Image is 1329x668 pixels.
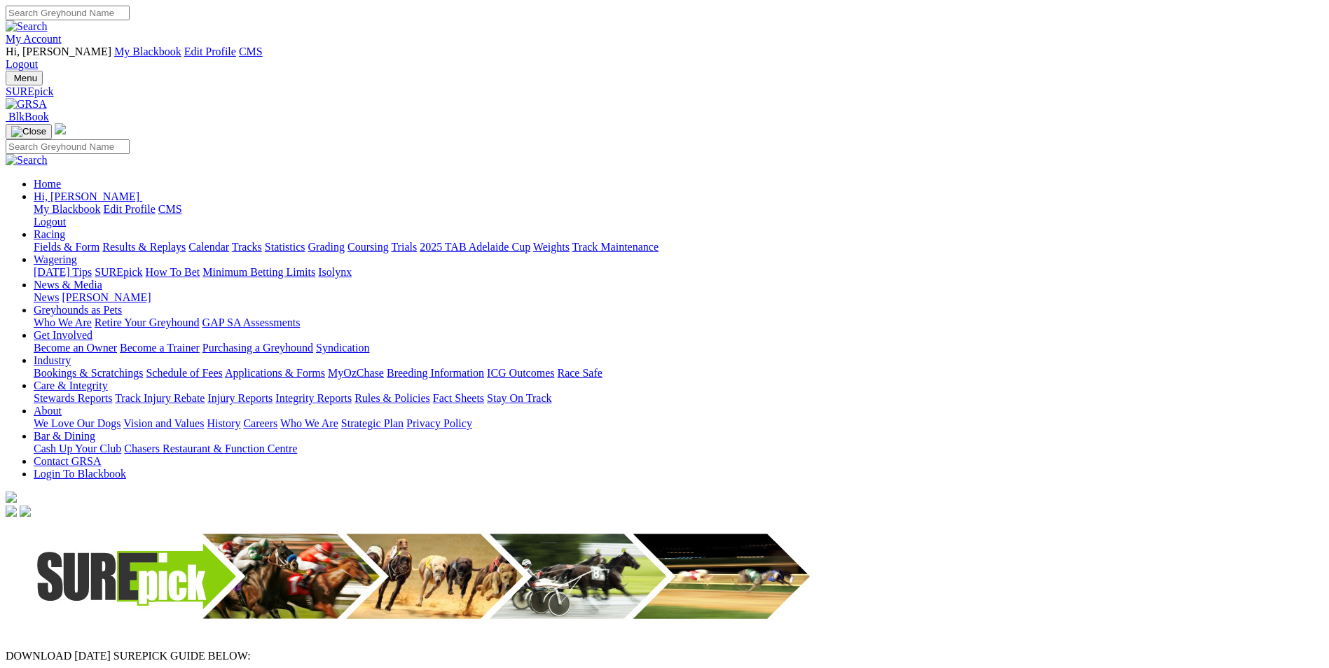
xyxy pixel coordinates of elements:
[95,266,142,278] a: SUREpick
[487,392,551,404] a: Stay On Track
[184,46,236,57] a: Edit Profile
[557,367,602,379] a: Race Safe
[115,392,205,404] a: Track Injury Rebate
[34,266,92,278] a: [DATE] Tips
[572,241,659,253] a: Track Maintenance
[6,46,1323,71] div: My Account
[34,178,61,190] a: Home
[34,203,101,215] a: My Blackbook
[102,241,186,253] a: Results & Replays
[34,253,77,265] a: Wagering
[8,111,49,123] span: BlkBook
[34,380,108,391] a: Care & Integrity
[243,417,277,429] a: Careers
[6,85,1323,98] a: SUREpick
[104,203,156,215] a: Edit Profile
[34,443,121,454] a: Cash Up Your Club
[123,417,204,429] a: Vision and Values
[6,46,111,57] span: Hi, [PERSON_NAME]
[6,33,62,45] a: My Account
[188,241,229,253] a: Calendar
[34,392,112,404] a: Stewards Reports
[34,417,1323,430] div: About
[34,241,1323,253] div: Racing
[316,342,369,354] a: Syndication
[433,392,484,404] a: Fact Sheets
[34,216,66,228] a: Logout
[55,123,66,134] img: logo-grsa-white.png
[6,20,48,33] img: Search
[34,392,1323,405] div: Care & Integrity
[207,392,273,404] a: Injury Reports
[354,392,430,404] a: Rules & Policies
[146,367,222,379] a: Schedule of Fees
[6,506,17,517] img: facebook.svg
[34,342,1323,354] div: Get Involved
[34,455,101,467] a: Contact GRSA
[207,417,240,429] a: History
[14,73,37,83] span: Menu
[202,266,315,278] a: Minimum Betting Limits
[6,492,17,503] img: logo-grsa-white.png
[120,342,200,354] a: Become a Trainer
[406,417,472,429] a: Privacy Policy
[62,291,151,303] a: [PERSON_NAME]
[146,266,200,278] a: How To Bet
[124,443,297,454] a: Chasers Restaurant & Function Centre
[114,46,181,57] a: My Blackbook
[6,6,130,20] input: Search
[341,417,404,429] a: Strategic Plan
[34,316,1323,329] div: Greyhounds as Pets
[308,241,345,253] a: Grading
[232,241,262,253] a: Tracks
[202,342,313,354] a: Purchasing a Greyhound
[34,291,59,303] a: News
[34,417,120,429] a: We Love Our Dogs
[34,316,92,328] a: Who We Are
[34,304,122,316] a: Greyhounds as Pets
[34,367,1323,380] div: Industry
[34,190,139,202] span: Hi, [PERSON_NAME]
[420,241,530,253] a: 2025 TAB Adelaide Cup
[34,367,143,379] a: Bookings & Scratchings
[34,342,117,354] a: Become an Owner
[6,98,47,111] img: GRSA
[6,154,48,167] img: Search
[265,241,305,253] a: Statistics
[487,367,554,379] a: ICG Outcomes
[328,367,384,379] a: MyOzChase
[34,291,1323,304] div: News & Media
[95,316,200,328] a: Retire Your Greyhound
[158,203,182,215] a: CMS
[34,241,99,253] a: Fields & Form
[34,203,1323,228] div: Hi, [PERSON_NAME]
[387,367,484,379] a: Breeding Information
[6,111,49,123] a: BlkBook
[239,46,263,57] a: CMS
[318,266,352,278] a: Isolynx
[34,354,71,366] a: Industry
[6,58,38,70] a: Logout
[202,316,301,328] a: GAP SA Assessments
[34,468,126,480] a: Login To Blackbook
[275,392,352,404] a: Integrity Reports
[20,506,31,517] img: twitter.svg
[34,279,102,291] a: News & Media
[34,228,65,240] a: Racing
[347,241,389,253] a: Coursing
[34,329,92,341] a: Get Involved
[34,405,62,417] a: About
[11,126,46,137] img: Close
[34,443,1323,455] div: Bar & Dining
[225,367,325,379] a: Applications & Forms
[6,139,130,154] input: Search
[280,417,338,429] a: Who We Are
[34,266,1323,279] div: Wagering
[34,430,95,442] a: Bar & Dining
[6,71,43,85] button: Toggle navigation
[6,520,846,634] img: Surepick_banner_2.jpg
[391,241,417,253] a: Trials
[6,124,52,139] button: Toggle navigation
[533,241,570,253] a: Weights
